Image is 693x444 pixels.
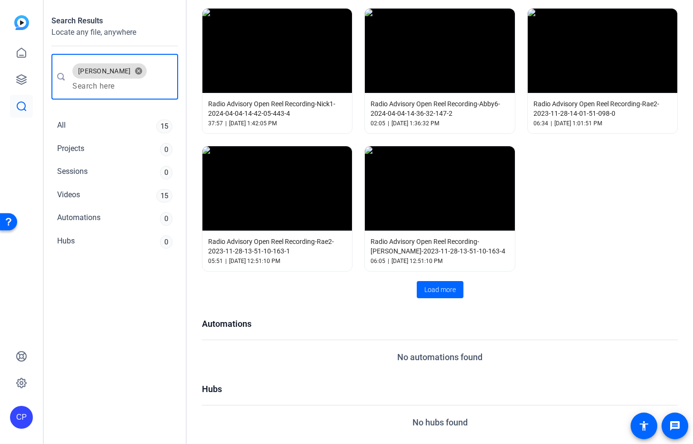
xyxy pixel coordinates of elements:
h1: Hubs [202,383,678,395]
span: | [388,257,389,265]
button: remove solomon [131,67,147,75]
span: 37:57 [208,119,223,128]
mat-icon: accessibility [638,420,650,432]
div: 0 [160,166,172,180]
img: blue-gradient.svg [14,15,29,30]
h1: Search Results [51,15,178,27]
mat-chip-grid: Enter search query [72,61,171,92]
span: No hubs found [412,416,468,429]
span: | [551,119,552,128]
span: 06:34 [533,119,548,128]
span: [DATE] 12:51:10 PM [229,257,280,265]
span: Load more [424,285,456,295]
span: Radio Advisory Open Reel Recording-Rae2-2023-11-28-14-01-51-098-0 [533,99,672,118]
div: 0 [160,235,172,249]
div: 15 [156,189,172,203]
span: [PERSON_NAME] [78,66,131,76]
span: | [225,257,227,265]
span: Radio Advisory Open Reel Recording-Nick1-2024-04-04-14-42-05-443-4 [208,99,346,118]
span: [DATE] 1:01:51 PM [554,119,602,128]
span: 05:51 [208,257,223,265]
div: Sessions [57,166,88,180]
h1: Automations [202,317,678,330]
h2: Locate any file, anywhere [51,27,178,38]
div: 15 [156,120,172,133]
div: Videos [57,189,80,203]
div: CP [10,406,33,429]
span: Radio Advisory Open Reel Recording-Rae2-2023-11-28-13-51-10-163-1 [208,237,346,256]
div: Automations [57,212,100,226]
span: Radio Advisory Open Reel Recording-[PERSON_NAME]-2023-11-28-13-51-10-163-4 [371,237,509,256]
span: 02:05 [371,119,385,128]
mat-icon: message [669,420,681,432]
span: [DATE] 1:36:32 PM [392,119,439,128]
span: | [388,119,389,128]
button: Load more [417,281,463,298]
div: 0 [160,143,172,157]
span: [DATE] 12:51:10 PM [392,257,442,265]
input: Search here [72,81,171,92]
div: Hubs [57,235,75,249]
div: Projects [57,143,84,157]
span: No automations found [397,351,482,363]
div: All [57,120,66,133]
span: [DATE] 1:42:05 PM [229,119,277,128]
span: 06:05 [371,257,385,265]
span: Radio Advisory Open Reel Recording-Abby6-2024-04-04-14-36-32-147-2 [371,99,509,118]
div: 0 [160,212,172,226]
span: | [225,119,227,128]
